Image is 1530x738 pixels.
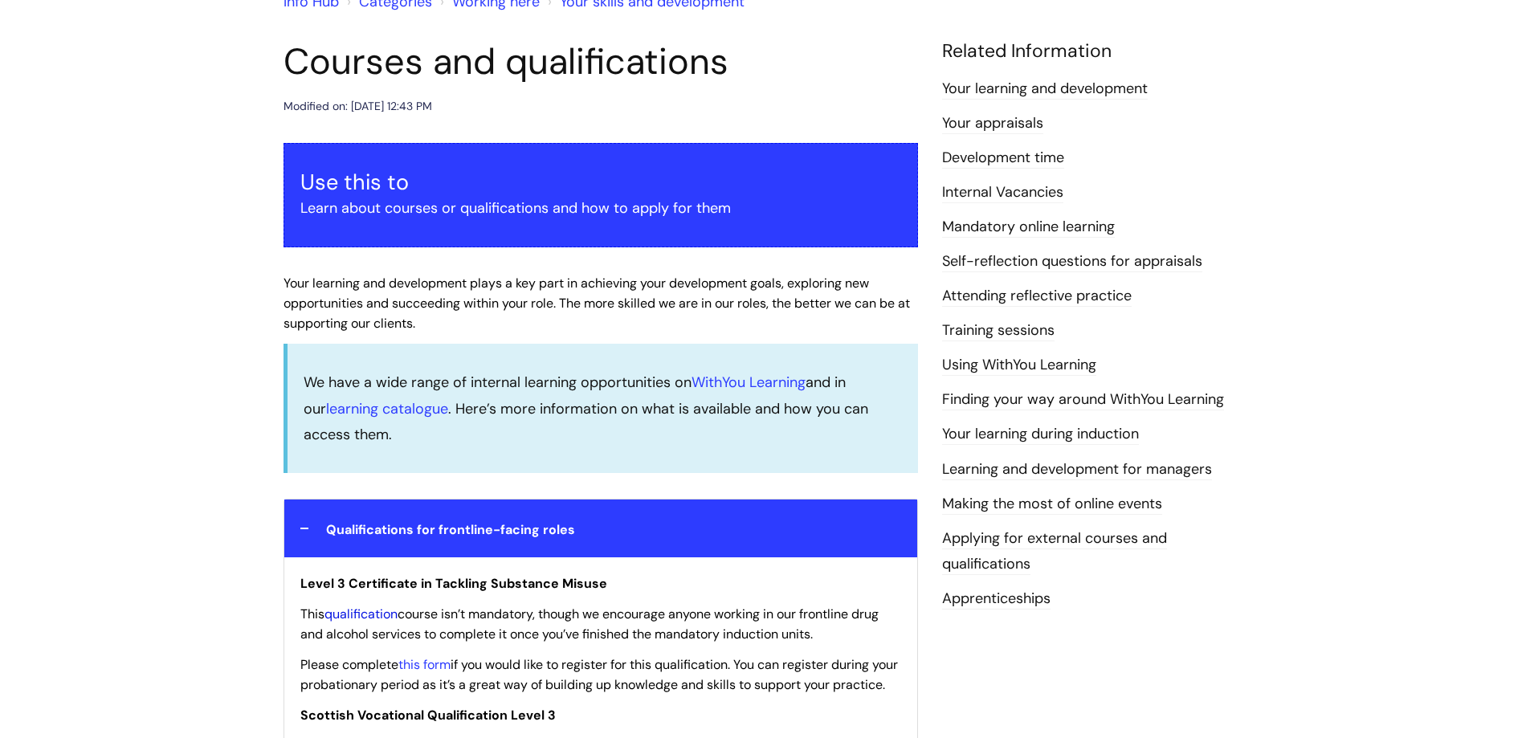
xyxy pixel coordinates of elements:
[300,169,901,195] h3: Use this to
[942,217,1115,238] a: Mandatory online learning
[300,195,901,221] p: Learn about courses or qualifications and how to apply for them
[304,369,902,447] p: We have a wide range of internal learning opportunities on and in our . Here’s more information o...
[326,399,448,418] a: learning catalogue
[942,459,1212,480] a: Learning and development for managers
[942,320,1055,341] a: Training sessions
[942,589,1051,610] a: Apprenticeships
[942,355,1096,376] a: Using WithYou Learning
[284,275,910,332] span: Your learning and development plays a key part in achieving your development goals, exploring new...
[300,656,898,693] span: Please complete if you would like to register for this qualification. You can register during you...
[942,113,1043,134] a: Your appraisals
[942,40,1247,63] h4: Related Information
[942,424,1139,445] a: Your learning during induction
[326,521,575,538] span: Qualifications for frontline-facing roles
[300,707,556,724] span: Scottish Vocational Qualification Level 3
[284,96,432,116] div: Modified on: [DATE] 12:43 PM
[942,79,1148,100] a: Your learning and development
[300,605,879,642] span: This course isn’t mandatory, though we encourage anyone working in our frontline drug and alcohol...
[692,373,806,392] a: WithYou Learning
[942,182,1063,203] a: Internal Vacancies
[942,148,1064,169] a: Development time
[942,251,1202,272] a: Self-reflection questions for appraisals
[284,40,918,84] h1: Courses and qualifications
[942,528,1167,575] a: Applying for external courses and qualifications
[942,286,1132,307] a: Attending reflective practice
[300,575,607,592] span: Level 3 Certificate in Tackling Substance Misuse
[942,389,1224,410] a: Finding your way around WithYou Learning
[942,494,1162,515] a: Making the most of online events
[398,656,451,673] a: this form
[324,605,398,622] a: qualification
